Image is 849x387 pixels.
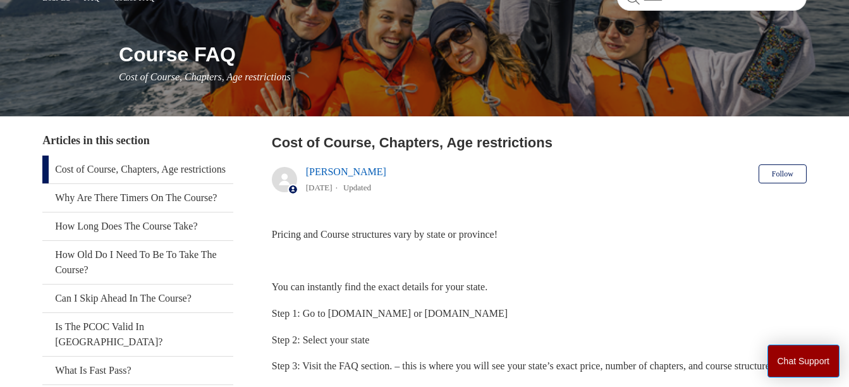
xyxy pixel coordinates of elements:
[119,71,291,82] span: Cost of Course, Chapters, Age restrictions
[42,134,149,147] span: Articles in this section
[42,156,233,183] a: Cost of Course, Chapters, Age restrictions
[306,166,386,177] a: [PERSON_NAME]
[272,360,770,371] span: Step 3: Visit the FAQ section. – this is where you will see your state’s exact price, number of c...
[42,241,233,284] a: How Old Do I Need To Be To Take The Course?
[42,285,233,312] a: Can I Skip Ahead In The Course?
[272,281,487,292] span: You can instantly find the exact details for your state.
[272,335,370,345] span: Step 2: Select your state
[42,313,233,356] a: Is The PCOC Valid In [GEOGRAPHIC_DATA]?
[272,132,807,153] h2: Cost of Course, Chapters, Age restrictions
[767,345,840,378] button: Chat Support
[272,308,508,319] span: Step 1: Go to [DOMAIN_NAME] or [DOMAIN_NAME]
[42,212,233,240] a: How Long Does The Course Take?
[272,229,498,240] span: Pricing and Course structures vary by state or province!
[119,39,807,70] h1: Course FAQ
[42,184,233,212] a: Why Are There Timers On The Course?
[42,357,233,384] a: What Is Fast Pass?
[306,183,333,192] time: 04/08/2025, 10:01
[759,164,807,183] button: Follow Article
[343,183,371,192] li: Updated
